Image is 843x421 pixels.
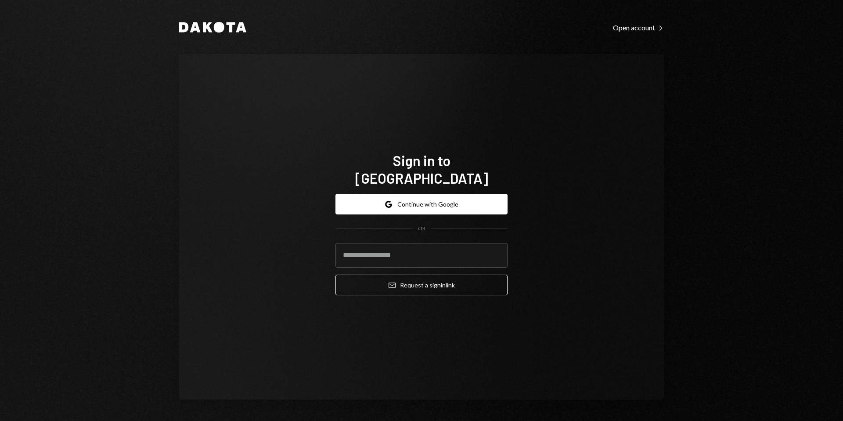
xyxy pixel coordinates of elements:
button: Continue with Google [335,194,508,214]
div: OR [418,225,425,232]
button: Request a signinlink [335,275,508,295]
h1: Sign in to [GEOGRAPHIC_DATA] [335,152,508,187]
div: Open account [613,23,664,32]
a: Open account [613,22,664,32]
